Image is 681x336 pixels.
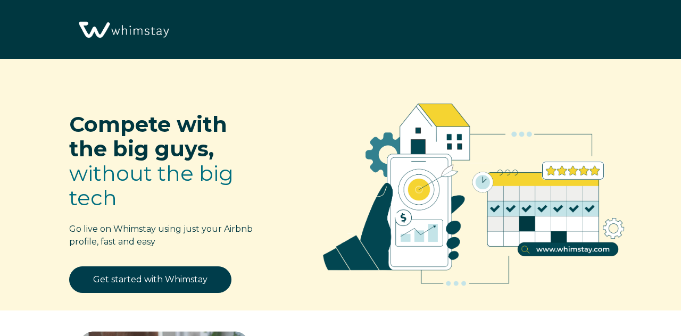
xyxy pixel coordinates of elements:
[69,111,227,162] span: Compete with the big guys,
[69,266,231,293] a: Get started with Whimstay
[74,5,172,55] img: Whimstay Logo-02 1
[298,75,649,305] img: RBO Ilustrations-02
[69,160,234,211] span: without the big tech
[69,224,253,247] span: Go live on Whimstay using just your Airbnb profile, fast and easy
